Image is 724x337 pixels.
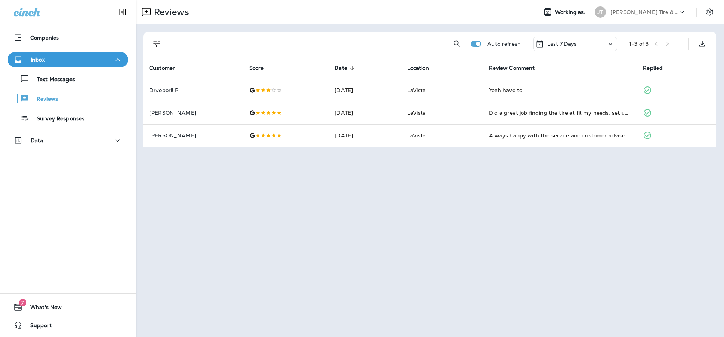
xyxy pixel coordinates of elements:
span: Date [334,65,347,71]
p: [PERSON_NAME] Tire & Auto [610,9,678,15]
td: [DATE] [328,124,401,147]
button: Inbox [8,52,128,67]
span: LaVista [407,87,426,94]
div: Yeah have to [489,86,631,94]
span: Review Comment [489,65,545,71]
p: [PERSON_NAME] [149,132,237,138]
span: Working as: [555,9,587,15]
span: Replied [643,65,663,71]
button: Filters [149,36,164,51]
span: Score [249,65,274,71]
span: What's New [23,304,62,313]
p: Survey Responses [29,115,84,123]
button: Survey Responses [8,110,128,126]
span: LaVista [407,109,426,116]
button: Text Messages [8,71,128,87]
span: Score [249,65,264,71]
button: Data [8,133,128,148]
span: Date [334,65,357,71]
p: Inbox [31,57,45,63]
span: Location [407,65,439,71]
button: Companies [8,30,128,45]
span: Replied [643,65,672,71]
p: Data [31,137,43,143]
span: Customer [149,65,175,71]
button: Support [8,318,128,333]
p: Text Messages [29,76,75,83]
span: 7 [19,299,26,306]
p: [PERSON_NAME] [149,110,237,116]
td: [DATE] [328,79,401,102]
div: Always happy with the service and customer advise. I don't feel pushed into something I do t need. [489,132,631,139]
p: Reviews [29,96,58,103]
p: Companies [30,35,59,41]
button: Export as CSV [695,36,710,51]
button: Collapse Sidebar [112,5,133,20]
span: Location [407,65,429,71]
button: Search Reviews [449,36,465,51]
div: JT [595,6,606,18]
span: Support [23,322,52,331]
button: 7What's New [8,300,128,315]
p: Last 7 Days [547,41,577,47]
div: 1 - 3 of 3 [629,41,649,47]
p: Auto refresh [487,41,521,47]
p: Reviews [151,6,189,18]
div: Did a great job finding the tire at fit my needs, set up a time that was convenient for me, very ... [489,109,631,117]
span: Review Comment [489,65,535,71]
button: Settings [703,5,716,19]
td: [DATE] [328,102,401,124]
span: LaVista [407,132,426,139]
button: Reviews [8,91,128,106]
span: Customer [149,65,185,71]
p: Drvoboril P [149,87,237,93]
